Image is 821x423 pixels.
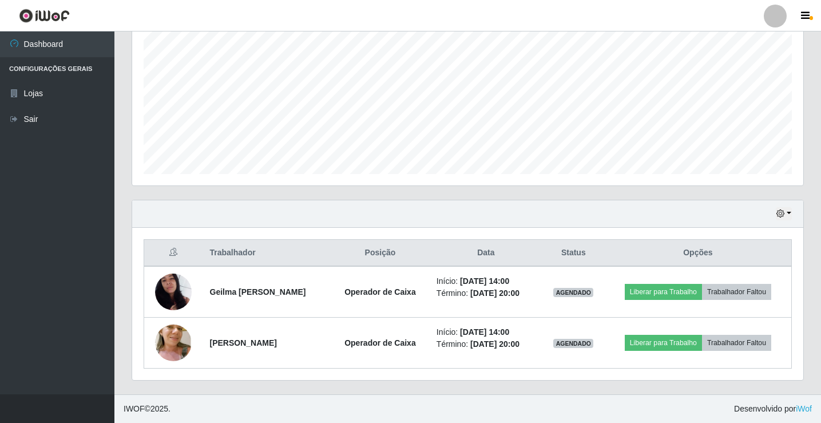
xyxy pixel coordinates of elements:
li: Início: [437,275,536,287]
li: Término: [437,338,536,350]
button: Liberar para Trabalho [625,335,702,351]
a: iWof [796,404,812,413]
time: [DATE] 14:00 [460,276,509,286]
li: Término: [437,287,536,299]
th: Status [542,240,605,267]
button: Liberar para Trabalho [625,284,702,300]
li: Início: [437,326,536,338]
button: Trabalhador Faltou [702,284,771,300]
img: CoreUI Logo [19,9,70,23]
img: 1699231984036.jpeg [155,259,192,325]
th: Posição [331,240,430,267]
button: Trabalhador Faltou [702,335,771,351]
strong: Operador de Caixa [344,338,416,347]
strong: Geilma [PERSON_NAME] [210,287,306,297]
th: Data [430,240,542,267]
span: AGENDADO [553,339,593,348]
span: © 2025 . [124,403,170,415]
time: [DATE] 20:00 [470,339,519,349]
span: Desenvolvido por [734,403,812,415]
th: Trabalhador [203,240,331,267]
strong: [PERSON_NAME] [210,338,277,347]
time: [DATE] 14:00 [460,327,509,337]
img: 1752702642595.jpeg [155,309,192,377]
strong: Operador de Caixa [344,287,416,297]
time: [DATE] 20:00 [470,288,519,298]
th: Opções [605,240,792,267]
span: AGENDADO [553,288,593,297]
span: IWOF [124,404,145,413]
